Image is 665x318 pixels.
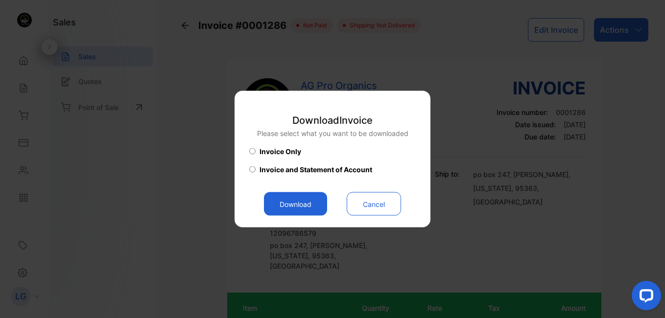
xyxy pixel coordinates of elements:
[347,192,401,216] button: Cancel
[257,113,408,128] p: Download Invoice
[624,277,665,318] iframe: LiveChat chat widget
[257,128,408,138] p: Please select what you want to be downloaded
[260,164,372,175] span: Invoice and Statement of Account
[260,146,301,157] span: Invoice Only
[264,192,327,216] button: Download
